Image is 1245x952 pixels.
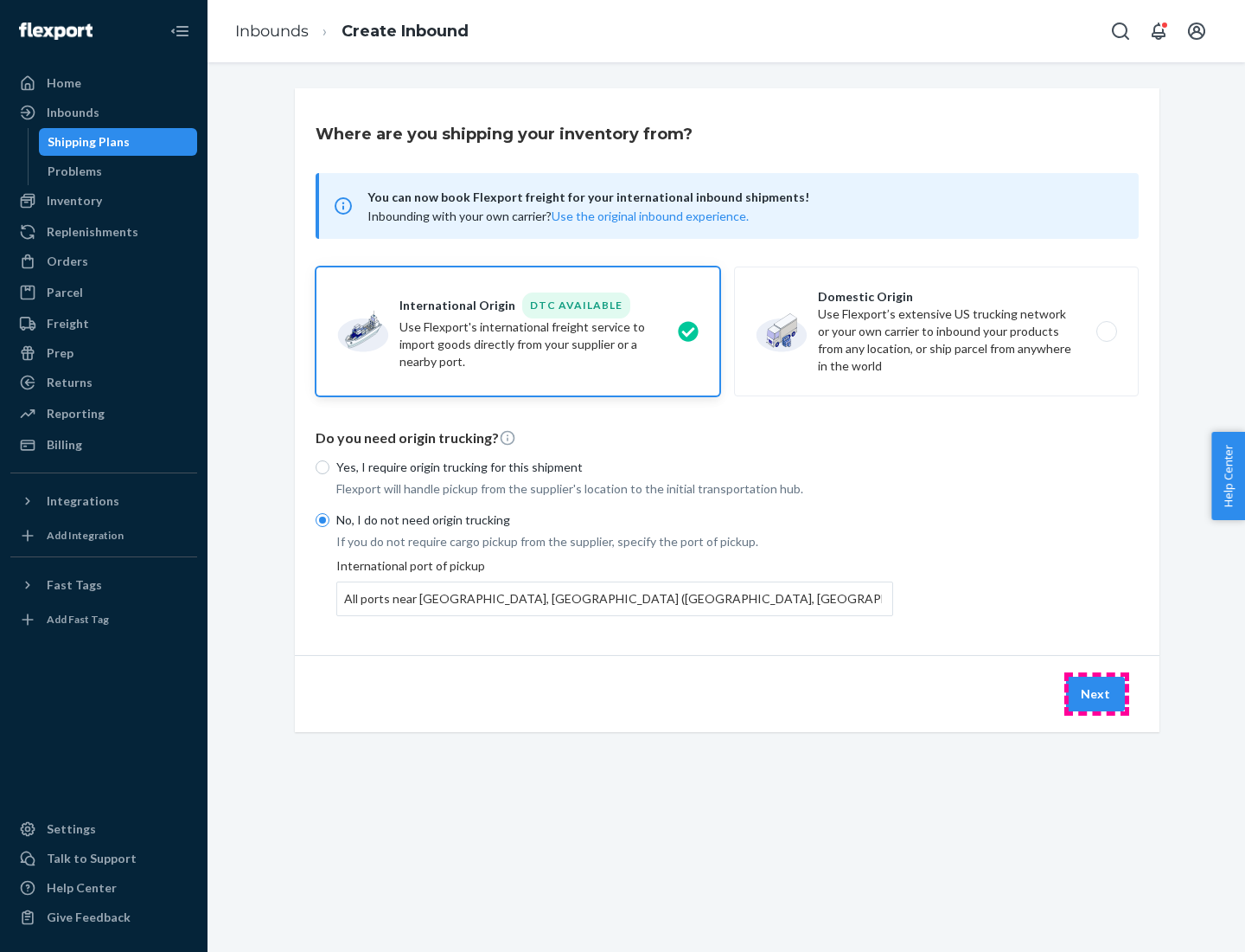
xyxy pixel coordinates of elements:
[47,74,81,92] div: Home
[10,99,197,126] a: Inbounds
[10,815,197,843] a: Settings
[1211,432,1245,520] button: Help Center
[10,571,197,599] button: Fast Tags
[10,310,197,338] a: Freight
[47,104,99,121] div: Inbounds
[1141,14,1176,48] button: Open notifications
[48,133,130,151] div: Shipping Plans
[47,253,88,270] div: Orders
[1103,14,1138,48] button: Open Search Box
[336,511,893,529] p: No, I do not need origin trucking
[10,431,197,459] a: Billing
[367,209,749,223] span: Inbounding with your own carrier?
[10,248,197,275] a: Orders
[235,22,309,41] a: Inbounds
[316,513,329,527] input: No, I do not need origin trucking
[19,23,93,40] img: Flexport logo
[10,487,197,515] button: Integrations
[47,405,105,422] div: Reporting
[39,128,198,156] a: Shipping Plans
[10,339,197,367] a: Prep
[163,14,197,48] button: Close Navigation
[47,374,93,391] div: Returns
[316,460,329,474] input: Yes, I require origin trucking for this shipment
[367,187,1118,208] span: You can now book Flexport freight for your international inbound shipments!
[10,69,197,97] a: Home
[10,904,197,931] button: Give Feedback
[336,459,893,476] p: Yes, I require origin trucking for this shipment
[342,22,469,41] a: Create Inbound
[47,315,89,332] div: Freight
[552,208,749,225] button: Use the original inbound experience.
[316,123,693,145] h3: Where are you shipping your inventory from?
[316,428,1139,448] p: Do you need origin trucking?
[47,223,138,241] div: Replenishments
[221,6,482,57] ol: breadcrumbs
[1179,14,1214,48] button: Open account menu
[10,218,197,246] a: Replenishments
[10,400,197,428] a: Reporting
[47,879,117,897] div: Help Center
[336,557,893,616] div: International port of pickup
[48,163,102,180] div: Problems
[47,192,102,209] div: Inventory
[47,820,96,838] div: Settings
[47,612,109,627] div: Add Fast Tag
[10,369,197,396] a: Returns
[47,344,73,362] div: Prep
[10,874,197,902] a: Help Center
[47,284,83,301] div: Parcel
[39,158,198,185] a: Problems
[47,492,119,510] div: Integrations
[336,533,893,550] p: If you do not require cargo pickup from the supplier, specify the port of pickup.
[10,845,197,872] a: Talk to Support
[47,436,82,453] div: Billing
[1066,677,1125,711] button: Next
[10,606,197,634] a: Add Fast Tag
[47,528,124,543] div: Add Integration
[10,279,197,306] a: Parcel
[10,187,197,215] a: Inventory
[336,480,893,498] p: Flexport will handle pickup from the supplier's location to the initial transportation hub.
[47,576,102,594] div: Fast Tags
[47,909,131,926] div: Give Feedback
[47,850,137,867] div: Talk to Support
[10,522,197,550] a: Add Integration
